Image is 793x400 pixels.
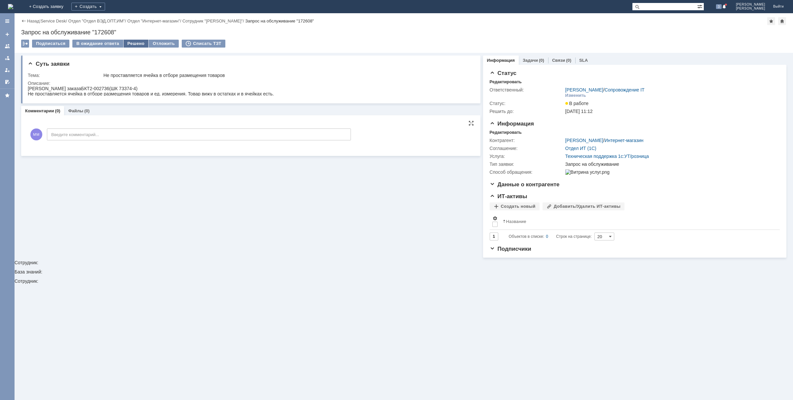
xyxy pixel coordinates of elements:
[39,18,40,23] div: |
[778,17,786,25] div: Сделать домашней страницей
[28,61,69,67] span: Суть заявки
[8,4,13,9] img: logo
[565,138,603,143] a: [PERSON_NAME]
[2,29,13,40] a: Создать заявку
[565,146,596,151] a: Отдел ИТ (1С)
[2,65,13,75] a: Мои заявки
[25,108,54,113] a: Комментарии
[15,53,793,265] div: Сотрудник:
[509,233,592,240] i: Строк на странице:
[500,213,774,230] th: Название
[490,246,531,252] span: Подписчики
[15,270,793,274] div: База знаний:
[716,4,722,9] span: 3
[605,138,644,143] a: Интернет-магазин
[2,53,13,63] a: Заявки в моей ответственности
[469,121,474,126] div: На всю страницу
[55,108,60,113] div: (0)
[182,18,245,23] div: /
[566,58,571,63] div: (0)
[490,162,564,167] div: Тип заявки:
[579,58,588,63] a: SLA
[41,18,66,23] a: Service Desk
[490,154,564,159] div: Услуга:
[490,138,564,143] div: Контрагент:
[509,234,544,239] span: Объектов в списке:
[2,77,13,87] a: Мои согласования
[767,17,775,25] div: Добавить в избранное
[103,73,469,78] div: Не проставляется ячейка в отборе размещения товаров
[565,87,603,92] a: [PERSON_NAME]
[490,101,564,106] div: Статус:
[565,169,610,175] img: Витрина услуг.png
[8,4,13,9] a: Перейти на домашнюю страницу
[565,138,644,143] div: /
[490,70,516,76] span: Статус
[245,18,314,23] div: Запрос на обслуживание "172608"
[490,121,534,127] span: Информация
[506,219,526,224] div: Название
[30,128,42,140] span: ММ
[490,79,522,85] div: Редактировать
[182,18,243,23] a: Сотрудник "[PERSON_NAME]"
[492,216,498,221] span: Настройки
[490,181,560,188] span: Данные о контрагенте
[15,279,793,283] div: Сотрудник:
[736,3,765,7] span: [PERSON_NAME]
[41,18,68,23] div: /
[28,73,102,78] div: Тема:
[127,18,180,23] a: Отдел "Интернет-магазин"
[127,18,182,23] div: /
[84,108,90,113] div: (0)
[490,169,564,175] div: Способ обращения:
[546,233,548,240] div: 0
[605,87,645,92] a: Сопровождение IT
[523,58,538,63] a: Задачи
[21,29,786,36] div: Запрос на обслуживание "172608"
[487,58,515,63] a: Информация
[565,101,588,106] span: В работе
[565,93,586,98] div: Изменить
[539,58,544,63] div: (0)
[565,87,645,92] div: /
[68,108,83,113] a: Файлы
[565,109,593,114] span: [DATE] 11:12
[490,130,522,135] div: Редактировать
[565,154,649,159] a: Техническая поддержка 1с:УТ/розница
[28,81,471,86] div: Описание:
[68,18,125,23] a: Отдел "Отдел ВЭД,ОПТ,ИМ"
[2,41,13,52] a: Заявки на командах
[736,7,765,11] span: [PERSON_NAME]
[697,3,704,9] span: Расширенный поиск
[68,18,127,23] div: /
[552,58,565,63] a: Связи
[71,3,105,11] div: Создать
[490,87,564,92] div: Ответственный:
[490,193,527,200] span: ИТ-активы
[21,40,29,48] div: Работа с массовостью
[27,18,39,23] a: Назад
[490,146,564,151] div: Соглашение:
[490,109,564,114] div: Решить до:
[565,162,776,167] div: Запрос на обслуживание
